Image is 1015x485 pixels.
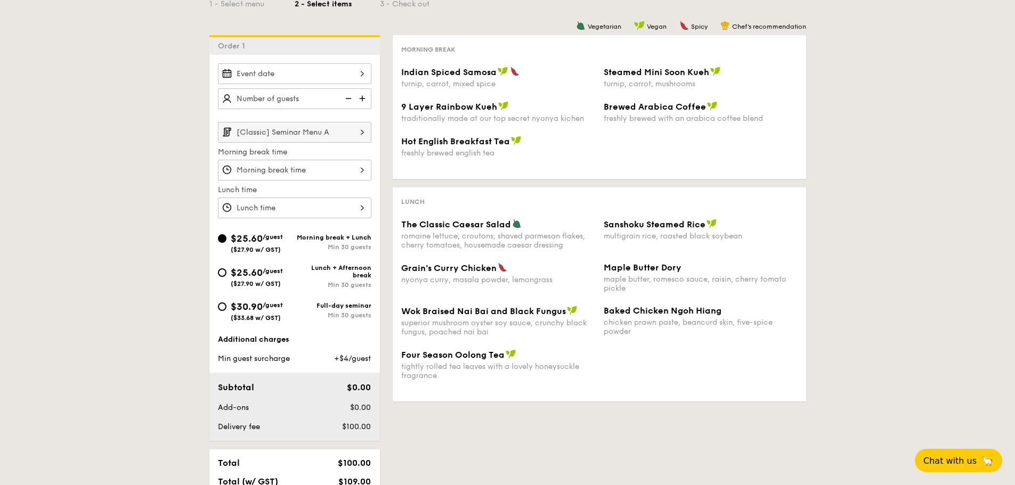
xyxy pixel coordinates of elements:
[506,349,516,359] img: icon-vegan.f8ff3823.svg
[339,88,355,109] img: icon-reduce.1d2dbef1.svg
[231,301,263,313] span: $30.90
[295,311,371,319] div: Min 30 guests
[401,149,595,158] div: freshly brewed english tea
[604,67,709,77] span: Steamed Mini Soon Kueh
[295,243,371,251] div: Min 30 guests
[401,275,595,284] div: nyonya curry, masala powder, lemongrass
[511,136,522,145] img: icon-vegan.f8ff3823.svg
[218,88,371,109] input: Number of guests
[401,79,595,88] div: turnip, carrot, mixed spice
[732,23,806,30] span: Chef's recommendation
[231,280,281,287] span: ($27.90 w/ GST)
[218,302,226,311] input: $30.90/guest($33.68 w/ GST)Full-day seminarMin 30 guests
[707,101,718,111] img: icon-vegan.f8ff3823.svg
[355,88,371,109] img: icon-add.58712e84.svg
[295,264,371,279] div: Lunch + Afternoon break
[218,268,226,277] input: $25.60/guest($27.90 w/ GST)Lunch + Afternoon breakMin 30 guests
[604,232,798,241] div: multigrain rice, roasted black soybean
[691,23,708,30] span: Spicy
[576,21,586,30] img: icon-vegetarian.fe4039eb.svg
[604,318,798,336] div: chicken prawn paste, beancurd skin, five-spice powder
[231,246,281,253] span: ($27.90 w/ GST)
[342,422,371,431] span: $100.00
[295,281,371,289] div: Min 30 guests
[498,101,509,111] img: icon-vegan.f8ff3823.svg
[710,67,721,76] img: icon-vegan.f8ff3823.svg
[401,102,497,112] span: 9 Layer Rainbow Kueh
[604,114,798,123] div: freshly brewed with an arabica coffee blend
[218,160,371,180] input: Morning break time
[679,21,689,30] img: icon-spicy.37a8142b.svg
[218,382,254,392] span: Subtotal
[915,449,1002,472] button: Chat with us🦙
[498,262,507,272] img: icon-spicy.37a8142b.svg
[512,219,522,228] img: icon-vegetarian.fe4039eb.svg
[401,362,595,380] div: tightly rolled tea leaves with a lovely honeysuckle fragrance
[401,306,566,316] span: Wok Braised Nai Bai and Black Fungus
[263,233,283,241] span: /guest
[604,79,798,88] div: turnip, carrot, mushrooms
[295,302,371,309] div: Full-day seminar
[634,21,645,30] img: icon-vegan.f8ff3823.svg
[401,232,595,250] div: romaine lettuce, croutons, shaved parmesan flakes, cherry tomatoes, housemade caesar dressing
[981,455,994,467] span: 🦙
[218,422,260,431] span: Delivery fee
[588,23,621,30] span: Vegetarian
[401,263,497,273] span: Grain's Curry Chicken
[401,46,455,53] span: Morning break
[401,136,510,146] span: Hot English Breakfast Tea
[231,314,281,322] span: ($33.68 w/ GST)
[218,147,371,158] label: Morning break time
[295,234,371,241] div: Morning break + Lunch
[401,67,497,77] span: Indian Spiced Samosa
[218,63,371,84] input: Event date
[334,354,371,363] span: +$4/guest
[604,275,798,293] div: maple butter, romesco sauce, raisin, cherry tomato pickle
[401,219,511,229] span: The Classic Caesar Salad
[707,219,717,228] img: icon-vegan.f8ff3823.svg
[720,21,730,30] img: icon-chef-hat.a58ddaea.svg
[604,262,681,273] span: Maple Butter Dory
[218,403,249,412] span: Add-ons
[218,354,290,363] span: Min guest surcharge
[218,42,249,51] span: Order 1
[218,198,371,218] input: Lunch time
[604,306,721,316] span: Baked Chicken Ngoh Hiang
[338,458,371,468] span: $100.00
[604,219,705,229] span: Sanshoku Steamed Rice
[218,234,226,243] input: $25.60/guest($27.90 w/ GST)Morning break + LunchMin 30 guests
[353,122,371,142] img: icon-chevron-right.3c0dfbd6.svg
[923,456,977,466] span: Chat with us
[401,114,595,123] div: traditionally made at our top secret nyonya kichen
[263,301,283,309] span: /guest
[231,267,263,278] span: $25.60
[263,267,283,275] span: /guest
[510,67,519,76] img: icon-spicy.37a8142b.svg
[401,350,505,360] span: Four Season Oolong Tea
[401,318,595,336] div: superior mushroom oyster soy sauce, crunchy black fungus, poached nai bai
[231,233,263,244] span: $25.60
[347,382,371,392] span: $0.00
[498,67,508,76] img: icon-vegan.f8ff3823.svg
[604,102,706,112] span: Brewed Arabica Coffee
[218,458,240,468] span: Total
[647,23,667,30] span: Vegan
[567,306,578,315] img: icon-vegan.f8ff3823.svg
[401,198,425,205] span: Lunch
[218,334,371,345] div: Additional charges
[350,403,371,412] span: $0.00
[218,185,371,195] label: Lunch time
